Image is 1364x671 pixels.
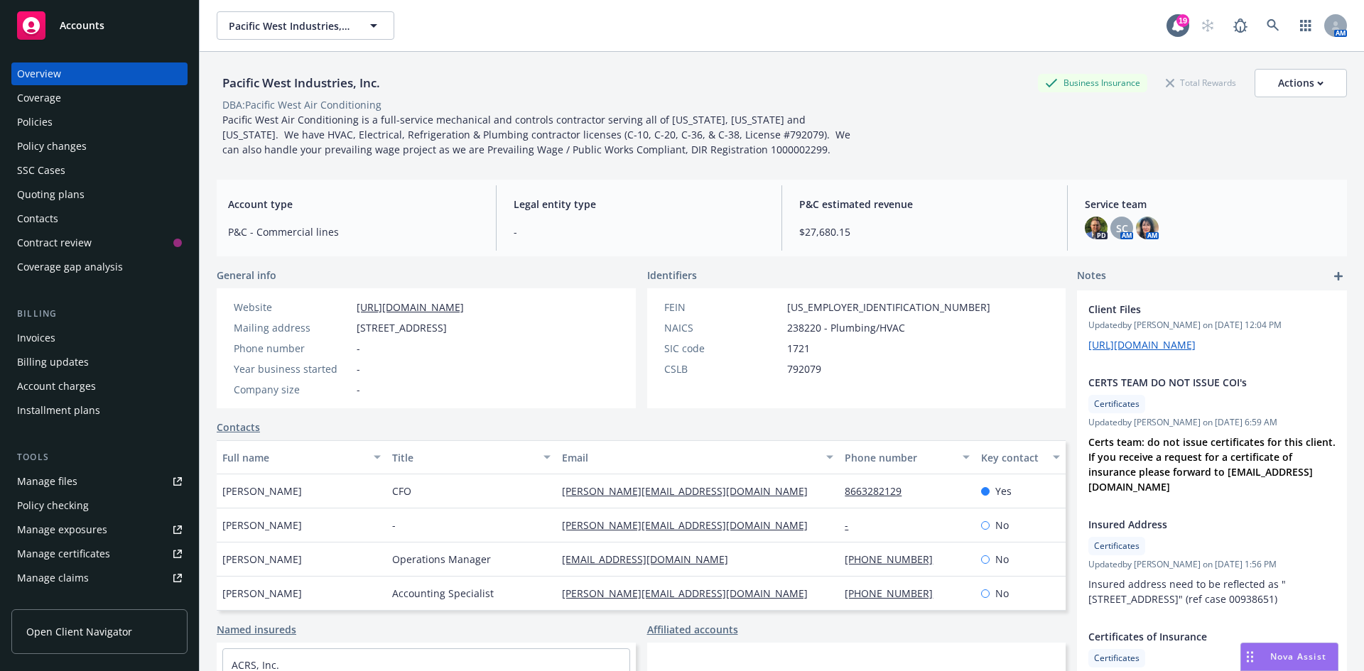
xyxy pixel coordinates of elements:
a: Coverage gap analysis [11,256,188,278]
div: CSLB [664,361,781,376]
span: Service team [1085,197,1336,212]
span: Certificates of Insurance [1088,629,1299,644]
span: - [514,224,764,239]
a: Contacts [217,420,260,435]
div: Policy changes [17,135,87,158]
a: [URL][DOMAIN_NAME] [357,300,464,314]
span: Certificates [1094,398,1140,410]
span: Pacific West Air Conditioning is a full-service mechanical and controls contractor serving all of... [222,113,853,156]
div: CERTS TEAM DO NOT ISSUE COI'sCertificatesUpdatedby [PERSON_NAME] on [DATE] 6:59 AMCerts team: do ... [1077,364,1347,506]
span: [PERSON_NAME] [222,518,302,533]
div: Phone number [234,341,351,356]
span: Updated by [PERSON_NAME] on [DATE] 1:56 PM [1088,558,1336,571]
a: [PERSON_NAME][EMAIL_ADDRESS][DOMAIN_NAME] [562,484,819,498]
img: photo [1136,217,1159,239]
span: [PERSON_NAME] [222,484,302,498]
a: Report a Bug [1226,11,1255,40]
div: Actions [1278,70,1324,97]
span: Updated by [PERSON_NAME] on [DATE] 12:04 PM [1088,319,1336,332]
a: Manage certificates [11,542,188,565]
a: Affiliated accounts [647,622,738,637]
div: Total Rewards [1159,74,1243,92]
span: Yes [995,484,1012,498]
div: Key contact [981,450,1044,465]
a: [PHONE_NUMBER] [845,552,944,566]
div: Year business started [234,361,351,376]
span: Notes [1077,268,1106,285]
span: [US_EMPLOYER_IDENTIFICATION_NUMBER] [787,300,990,315]
button: Email [556,440,839,474]
span: No [995,552,1009,567]
div: Billing updates [17,351,89,373]
span: Certificates [1094,652,1140,665]
a: Policy checking [11,494,188,517]
span: Nova Assist [1270,650,1326,662]
span: CERTS TEAM DO NOT ISSUE COI's [1088,375,1299,390]
div: Billing [11,307,188,321]
span: No [995,518,1009,533]
div: Policy checking [17,494,89,517]
a: Manage exposures [11,518,188,541]
div: Coverage [17,87,61,109]
span: - [357,341,360,356]
div: Contract review [17,231,92,254]
a: Invoices [11,327,188,349]
a: Account charges [11,375,188,398]
div: Title [392,450,535,465]
span: Client Files [1088,302,1299,317]
a: add [1330,268,1347,285]
span: 1721 [787,341,810,356]
div: Installment plans [17,399,100,422]
a: Coverage [11,87,188,109]
div: Contacts [17,207,58,230]
button: Title [386,440,556,474]
a: [PERSON_NAME][EMAIL_ADDRESS][DOMAIN_NAME] [562,518,819,532]
span: P&C estimated revenue [799,197,1050,212]
span: Legal entity type [514,197,764,212]
div: Company size [234,382,351,397]
div: Quoting plans [17,183,85,206]
button: Pacific West Industries, Inc. [217,11,394,40]
span: General info [217,268,276,283]
span: Certificates [1094,540,1140,552]
div: Manage claims [17,567,89,589]
div: Drag to move [1241,643,1259,670]
span: SC [1116,221,1128,236]
span: 792079 [787,361,821,376]
a: Search [1259,11,1287,40]
a: [PHONE_NUMBER] [845,587,944,600]
span: $27,680.15 [799,224,1050,239]
img: photo [1085,217,1108,239]
a: Quoting plans [11,183,188,206]
div: Business Insurance [1038,74,1147,92]
span: Accounts [60,20,104,31]
button: Actions [1255,69,1347,97]
div: Account charges [17,375,96,398]
div: SSC Cases [17,159,65,182]
span: Identifiers [647,268,697,283]
div: Invoices [17,327,55,349]
button: Phone number [839,440,975,474]
div: 19 [1176,14,1189,27]
span: Pacific West Industries, Inc. [229,18,352,33]
div: Phone number [845,450,953,465]
a: [URL][DOMAIN_NAME] [1088,338,1196,351]
a: Policy changes [11,135,188,158]
span: [PERSON_NAME] [222,586,302,601]
div: SIC code [664,341,781,356]
div: Insured AddressCertificatesUpdatedby [PERSON_NAME] on [DATE] 1:56 PMInsured address need to be re... [1077,506,1347,618]
div: NAICS [664,320,781,335]
div: Manage certificates [17,542,110,565]
span: Insured Address [1088,517,1299,532]
a: Policies [11,111,188,133]
a: 8663282129 [845,484,913,498]
div: DBA: Pacific West Air Conditioning [222,97,381,112]
a: Named insureds [217,622,296,637]
div: Email [562,450,818,465]
span: P&C - Commercial lines [228,224,479,239]
span: No [995,586,1009,601]
a: Contacts [11,207,188,230]
button: Key contact [975,440,1066,474]
a: Contract review [11,231,188,254]
a: Manage BORs [11,591,188,613]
